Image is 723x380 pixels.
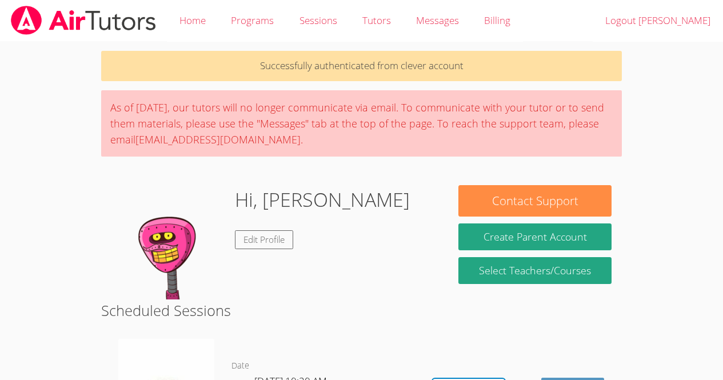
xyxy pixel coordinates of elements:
[458,257,611,284] a: Select Teachers/Courses
[101,299,622,321] h2: Scheduled Sessions
[101,51,622,81] p: Successfully authenticated from clever account
[231,359,249,373] dt: Date
[458,223,611,250] button: Create Parent Account
[235,185,410,214] h1: Hi, [PERSON_NAME]
[101,90,622,157] div: As of [DATE], our tutors will no longer communicate via email. To communicate with your tutor or ...
[10,6,157,35] img: airtutors_banner-c4298cdbf04f3fff15de1276eac7730deb9818008684d7c2e4769d2f7ddbe033.png
[111,185,226,299] img: default.png
[416,14,459,27] span: Messages
[235,230,293,249] a: Edit Profile
[458,185,611,217] button: Contact Support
